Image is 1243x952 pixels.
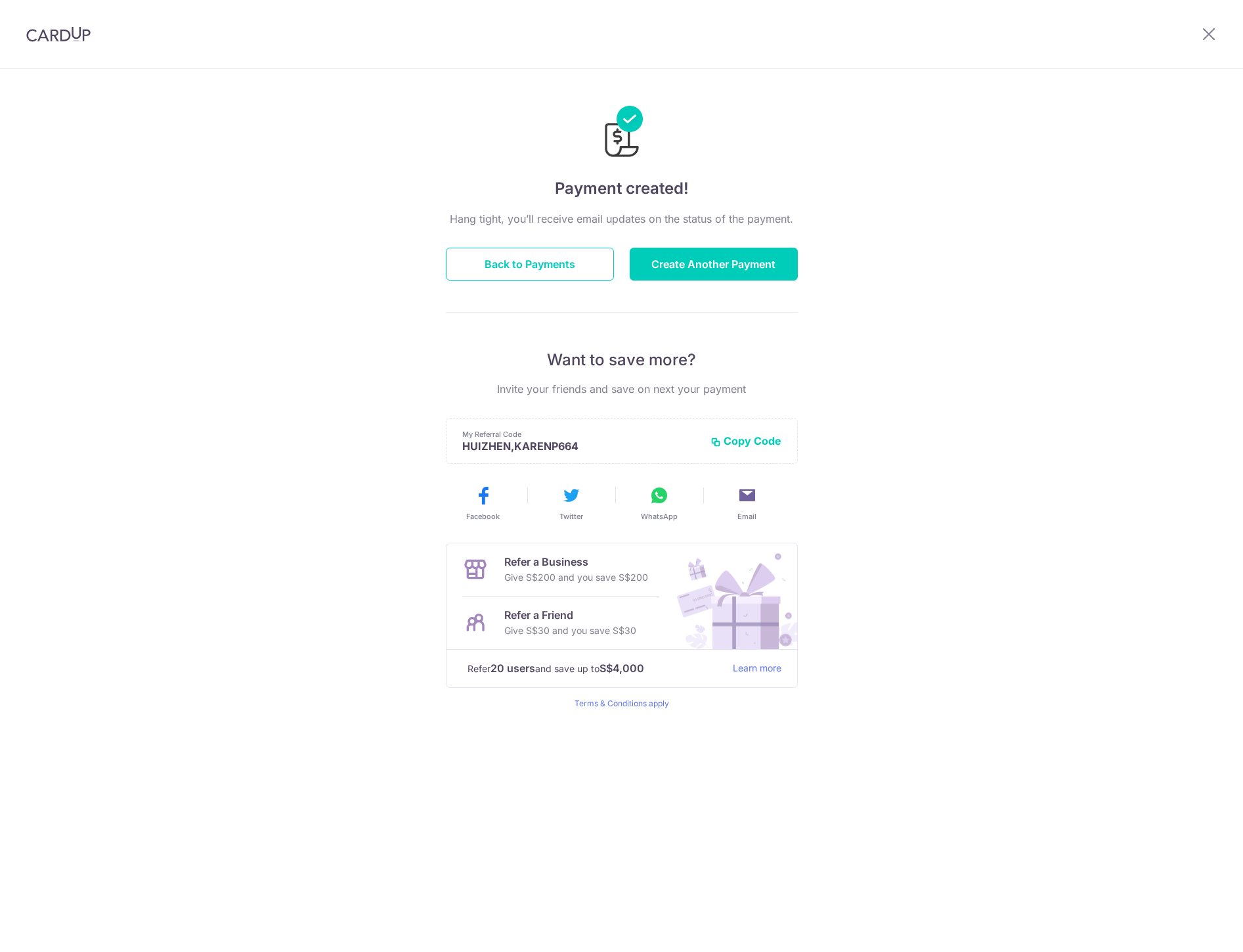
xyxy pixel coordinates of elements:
[504,554,648,570] p: Refer a Business
[446,211,798,227] p: Hang tight, you’ll receive email updates on the status of the payment.
[601,106,643,161] img: Payments
[445,485,522,522] button: Facebook
[466,511,500,522] span: Facebook
[446,350,798,371] p: Want to save more?
[630,248,798,281] button: Create Another Payment
[575,698,669,708] a: Terms & Conditions apply
[709,485,786,522] button: Email
[462,429,700,440] p: My Referral Code
[737,511,756,522] span: Email
[504,607,636,623] p: Refer a Friend
[504,570,648,585] p: Give S$200 and you save S$200
[665,543,797,649] img: Refer
[559,511,583,522] span: Twitter
[533,485,610,522] button: Twitter
[468,660,722,677] p: Refer and save up to
[491,660,535,676] strong: 20 users
[446,248,614,281] button: Back to Payments
[446,381,798,397] p: Invite your friends and save on next your payment
[621,485,698,522] button: WhatsApp
[26,26,91,42] img: CardUp
[462,440,700,453] p: HUIZHEN,KARENP664
[641,511,678,522] span: WhatsApp
[446,177,798,200] h4: Payment created!
[600,660,644,676] strong: S$4,000
[504,623,636,639] p: Give S$30 and you save S$30
[710,434,781,447] button: Copy Code
[733,660,781,677] a: Learn more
